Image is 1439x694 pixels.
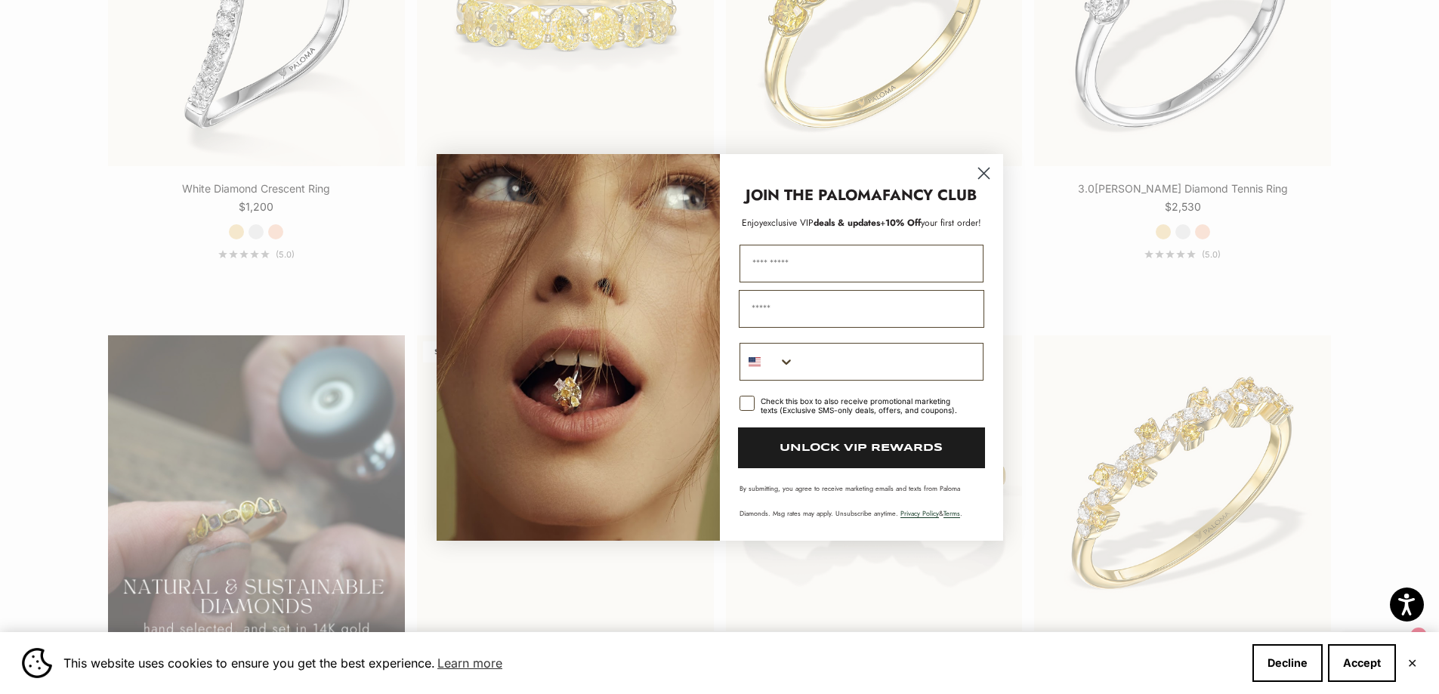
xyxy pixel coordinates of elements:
span: + your first order! [880,216,981,230]
a: Learn more [435,652,505,674]
input: First Name [740,245,984,282]
span: exclusive VIP [763,216,814,230]
button: Decline [1252,644,1323,682]
span: deals & updates [763,216,880,230]
a: Privacy Policy [900,508,939,518]
img: United States [749,356,761,368]
img: Loading... [437,154,720,541]
button: Accept [1328,644,1396,682]
a: Terms [943,508,960,518]
button: UNLOCK VIP REWARDS [738,427,985,468]
span: Enjoy [742,216,763,230]
strong: JOIN THE PALOMA [746,184,882,206]
button: Close [1407,659,1417,668]
div: Check this box to also receive promotional marketing texts (Exclusive SMS-only deals, offers, and... [761,396,965,415]
span: & . [900,508,962,518]
button: Close dialog [971,160,997,187]
p: By submitting, you agree to receive marketing emails and texts from Paloma Diamonds. Msg rates ma... [740,483,984,518]
span: This website uses cookies to ensure you get the best experience. [63,652,1240,674]
button: Search Countries [740,344,795,380]
input: Email [739,290,984,328]
strong: FANCY CLUB [882,184,977,206]
img: Cookie banner [22,648,52,678]
span: 10% Off [885,216,921,230]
